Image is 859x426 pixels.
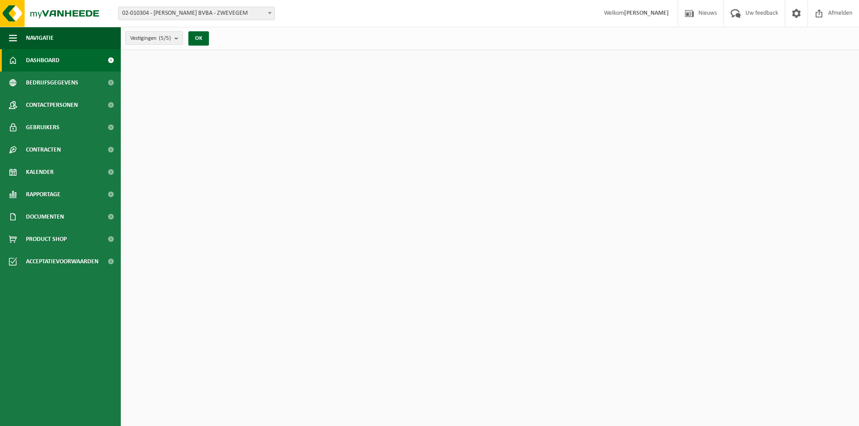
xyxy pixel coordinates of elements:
[26,139,61,161] span: Contracten
[26,161,54,183] span: Kalender
[624,10,669,17] strong: [PERSON_NAME]
[125,31,183,45] button: Vestigingen(5/5)
[119,7,274,20] span: 02-010304 - PUBLIMA LICHTRECLAME BVBA - ZWEVEGEM
[26,228,67,250] span: Product Shop
[26,72,78,94] span: Bedrijfsgegevens
[159,35,171,41] count: (5/5)
[26,27,54,49] span: Navigatie
[26,250,98,273] span: Acceptatievoorwaarden
[130,32,171,45] span: Vestigingen
[26,94,78,116] span: Contactpersonen
[26,206,64,228] span: Documenten
[26,116,60,139] span: Gebruikers
[188,31,209,46] button: OK
[118,7,275,20] span: 02-010304 - PUBLIMA LICHTRECLAME BVBA - ZWEVEGEM
[26,183,60,206] span: Rapportage
[26,49,60,72] span: Dashboard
